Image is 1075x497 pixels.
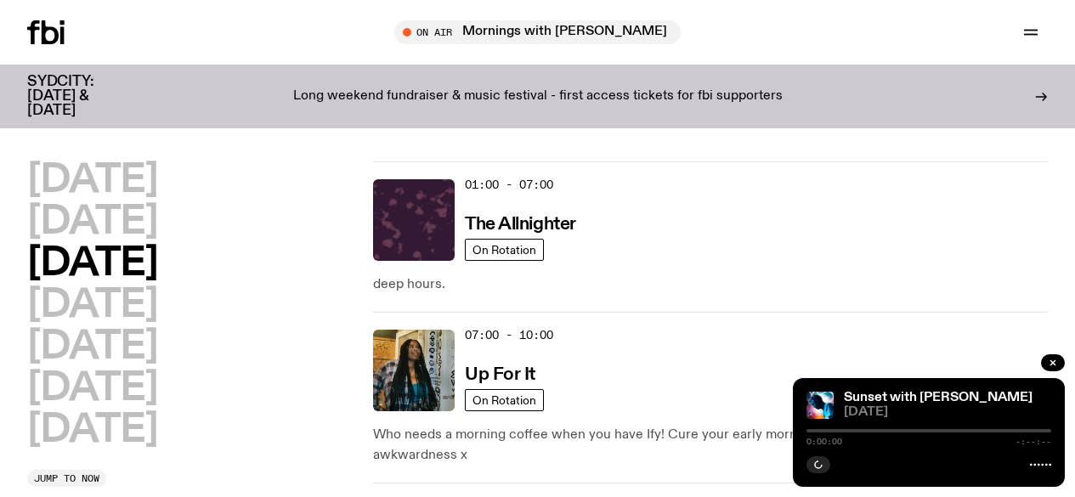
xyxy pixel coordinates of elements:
a: Up For It [465,363,535,384]
span: -:--:-- [1016,438,1051,446]
span: On Rotation [472,244,536,257]
h3: SYDCITY: [DATE] & [DATE] [27,75,136,118]
span: Jump to now [34,474,99,483]
a: The Allnighter [465,212,576,234]
p: Who needs a morning coffee when you have Ify! Cure your early morning grog w/ SMAC, chat and extr... [373,425,1048,466]
button: On AirMornings with [PERSON_NAME] [394,20,681,44]
a: On Rotation [465,239,544,261]
button: [DATE] [27,370,157,408]
button: [DATE] [27,411,157,449]
span: 0:00:00 [806,438,842,446]
h3: The Allnighter [465,216,576,234]
button: [DATE] [27,203,157,241]
a: On Rotation [465,389,544,411]
button: [DATE] [27,328,157,366]
p: deep hours. [373,274,1048,295]
span: On Rotation [472,394,536,407]
span: 07:00 - 10:00 [465,327,553,343]
img: Simon Caldwell stands side on, looking downwards. He has headphones on. Behind him is a brightly ... [806,392,834,419]
button: [DATE] [27,245,157,283]
a: Sunset with [PERSON_NAME] [844,391,1033,404]
h3: Up For It [465,366,535,384]
span: 01:00 - 07:00 [465,177,553,193]
button: [DATE] [27,286,157,325]
p: Long weekend fundraiser & music festival - first access tickets for fbi supporters [293,89,783,104]
button: [DATE] [27,161,157,200]
img: Ify - a Brown Skin girl with black braided twists, looking up to the side with her tongue stickin... [373,330,455,411]
span: [DATE] [844,406,1051,419]
button: Jump to now [27,470,106,487]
